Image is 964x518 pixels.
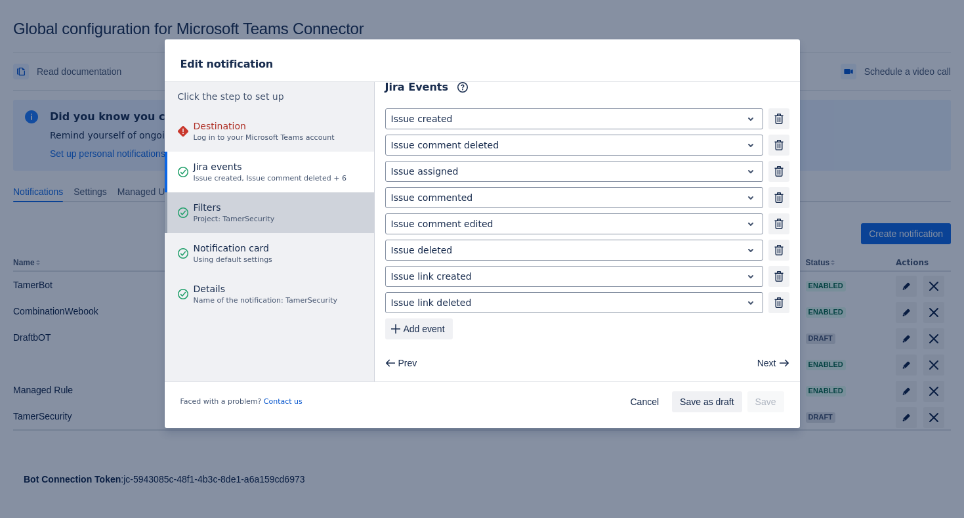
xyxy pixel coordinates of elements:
span: Project: TamerSecurity [194,214,275,225]
span: Cancel [630,391,659,412]
span: open [743,295,759,311]
span: open [743,163,759,179]
span: Using default settings [194,255,272,265]
button: Add event [385,318,453,339]
span: good [178,167,188,177]
span: open [743,242,759,258]
span: Click the step to set up [178,91,284,102]
span: Save [755,391,776,412]
span: error [178,126,188,137]
button: Save as draft [672,391,742,412]
span: Add event [404,318,445,339]
span: Details [194,282,337,295]
span: Filters [194,201,275,214]
span: open [743,216,759,232]
span: open [743,269,759,284]
span: open [743,111,759,127]
span: Log in to your Microsoft Teams account [194,133,335,143]
span: open [743,190,759,205]
button: Next [749,353,795,374]
span: Jira events [194,160,346,173]
span: Edit notification [180,58,273,70]
span: open [743,137,759,153]
span: Notification card [194,242,272,255]
span: good [178,207,188,218]
span: Jira Events [385,79,448,95]
button: Cancel [622,391,667,412]
span: Name of the notification: TamerSecurity [194,295,337,306]
span: Destination [194,119,335,133]
span: Prev [398,353,417,374]
span: good [178,289,188,299]
span: Save as draft [680,391,734,412]
span: good [178,248,188,259]
span: Faced with a problem? [180,397,303,407]
span: Next [757,353,776,374]
button: Prev [380,353,425,374]
a: Contact us [264,397,303,406]
span: Issue created, Issue comment deleted + 6 [194,173,346,184]
button: Save [747,391,784,412]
